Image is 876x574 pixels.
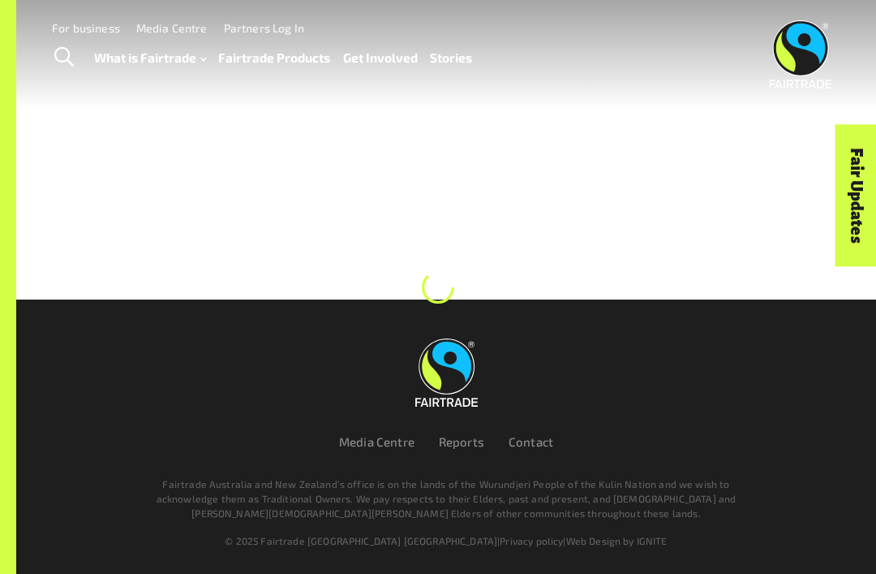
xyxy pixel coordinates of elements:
[224,21,304,35] a: Partners Log In
[136,21,208,35] a: Media Centre
[415,339,478,407] img: Fairtrade Australia New Zealand logo
[75,533,818,548] div: | |
[343,46,418,69] a: Get Involved
[52,21,120,35] a: For business
[44,37,84,78] a: Toggle Search
[225,535,497,546] span: © 2025 Fairtrade [GEOGRAPHIC_DATA] [GEOGRAPHIC_DATA]
[138,477,754,520] p: Fairtrade Australia and New Zealand’s office is on the lands of the Wurundjeri People of the Kuli...
[94,46,206,69] a: What is Fairtrade
[770,20,832,88] img: Fairtrade Australia New Zealand logo
[218,46,330,69] a: Fairtrade Products
[339,434,414,449] a: Media Centre
[509,434,553,449] a: Contact
[430,46,472,69] a: Stories
[566,535,668,546] a: Web Design by IGNITE
[439,434,484,449] a: Reports
[500,535,563,546] a: Privacy policy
